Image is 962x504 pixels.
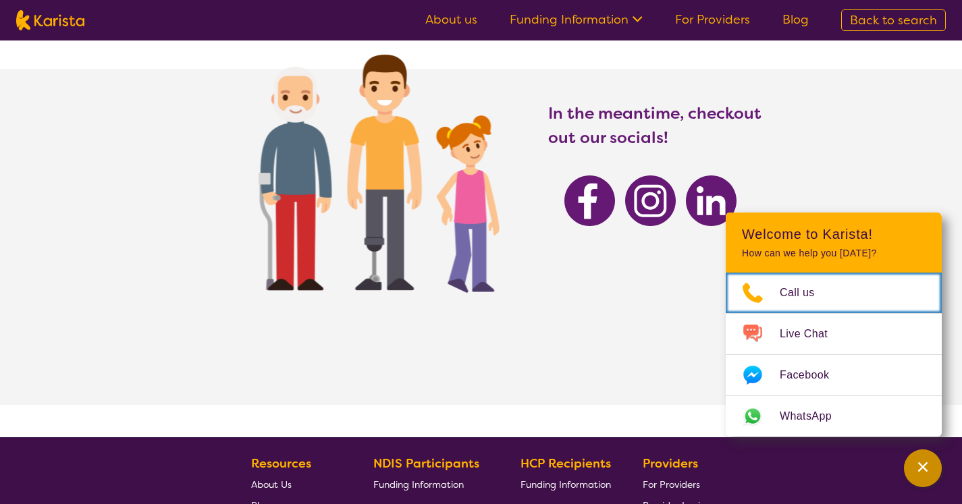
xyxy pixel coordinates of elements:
[564,175,615,226] img: Karista Facebook
[742,226,926,242] h2: Welcome to Karista!
[218,20,528,318] img: Karista provider enquiry success
[780,406,848,426] span: WhatsApp
[726,396,942,437] a: Web link opens in a new tab.
[742,248,926,259] p: How can we help you [DATE]?
[782,11,809,28] a: Blog
[841,9,946,31] a: Back to search
[850,12,937,28] span: Back to search
[425,11,477,28] a: About us
[780,283,831,303] span: Call us
[251,478,292,491] span: About Us
[16,10,84,30] img: Karista logo
[373,474,489,495] a: Funding Information
[686,175,737,226] img: Karista Linkedin
[520,478,611,491] span: Funding Information
[373,455,479,472] b: NDIS Participants
[373,478,464,491] span: Funding Information
[780,365,845,385] span: Facebook
[643,455,698,472] b: Providers
[726,213,942,437] div: Channel Menu
[643,474,705,495] a: For Providers
[675,11,750,28] a: For Providers
[780,324,844,344] span: Live Chat
[510,11,643,28] a: Funding Information
[643,478,700,491] span: For Providers
[904,449,942,487] button: Channel Menu
[726,273,942,437] ul: Choose channel
[520,474,611,495] a: Funding Information
[548,101,763,150] h3: In the meantime, checkout out our socials!
[251,474,342,495] a: About Us
[520,455,611,472] b: HCP Recipients
[625,175,676,226] img: Karista Instagram
[251,455,311,472] b: Resources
